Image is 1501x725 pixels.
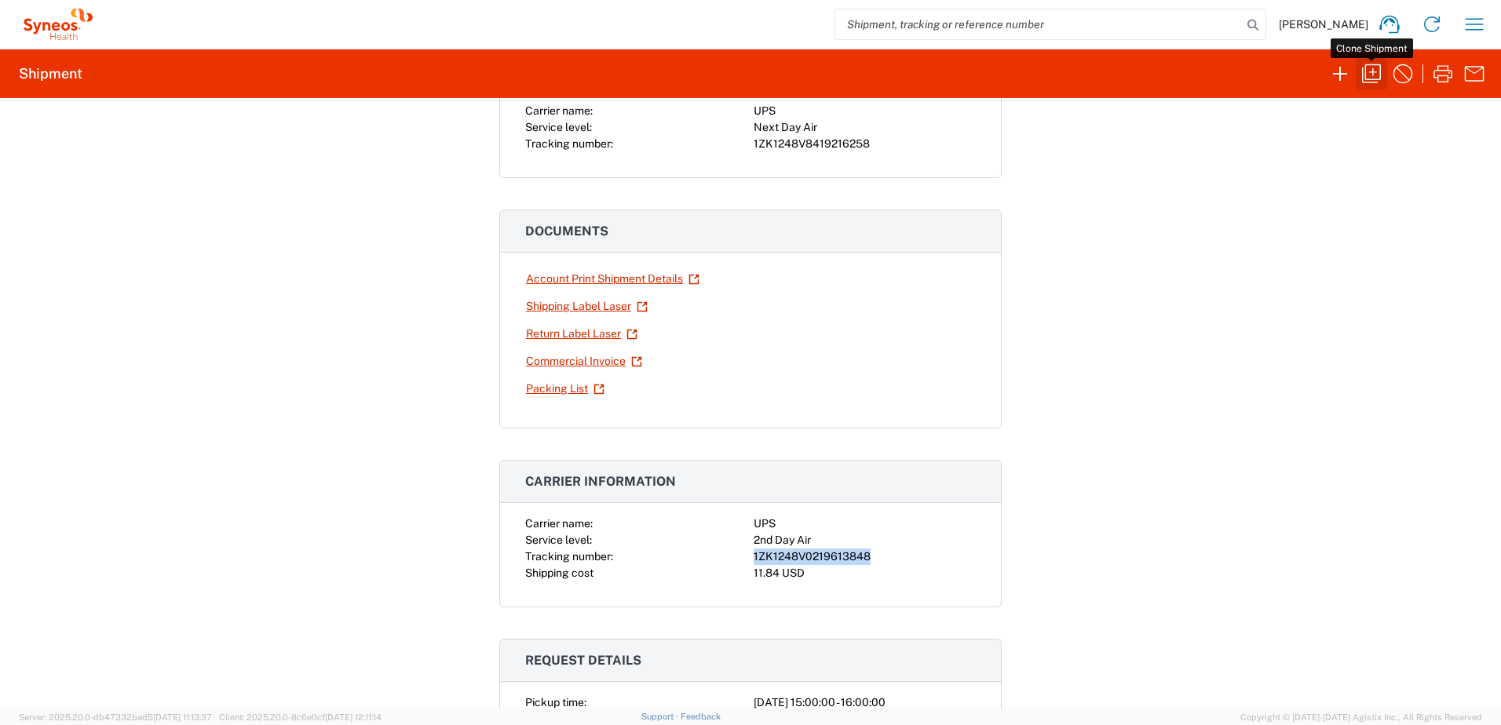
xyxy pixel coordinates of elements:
span: Pickup time: [525,696,586,709]
span: Copyright © [DATE]-[DATE] Agistix Inc., All Rights Reserved [1240,710,1482,724]
div: Next Day Air [754,119,976,136]
span: Service level: [525,534,592,546]
span: Service level: [525,121,592,133]
input: Shipment, tracking or reference number [835,9,1242,39]
span: Shipping cost [525,567,593,579]
div: 1ZK1248V0219613848 [754,548,976,565]
span: Carrier information [525,474,676,489]
h2: Shipment [19,64,82,83]
a: Feedback [681,712,721,721]
div: 2nd Day Air [754,532,976,548]
a: Commercial Invoice [525,348,643,375]
div: UPS [754,103,976,119]
span: [PERSON_NAME] [1279,17,1368,31]
a: Return Label Laser [525,320,638,348]
span: Tracking number: [525,137,613,150]
div: [DATE] 15:00:00 - 16:00:00 [754,694,976,711]
div: 11.84 USD [754,565,976,581]
div: UPS [754,516,976,532]
a: Packing List [525,375,605,403]
span: Carrier name: [525,517,593,530]
span: Tracking number: [525,550,613,563]
span: Server: 2025.20.0-db47332bad5 [19,712,212,722]
div: 1ZK1248V8419216258 [754,136,976,152]
a: Shipping Label Laser [525,293,648,320]
span: Documents [525,224,608,239]
span: [DATE] 12:11:14 [325,712,382,722]
span: Carrier name: [525,104,593,117]
a: Account Print Shipment Details [525,265,700,293]
span: Request details [525,653,641,668]
span: Client: 2025.20.0-8c6e0cf [219,712,382,722]
a: Support [641,712,681,721]
span: [DATE] 11:13:37 [153,712,212,722]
